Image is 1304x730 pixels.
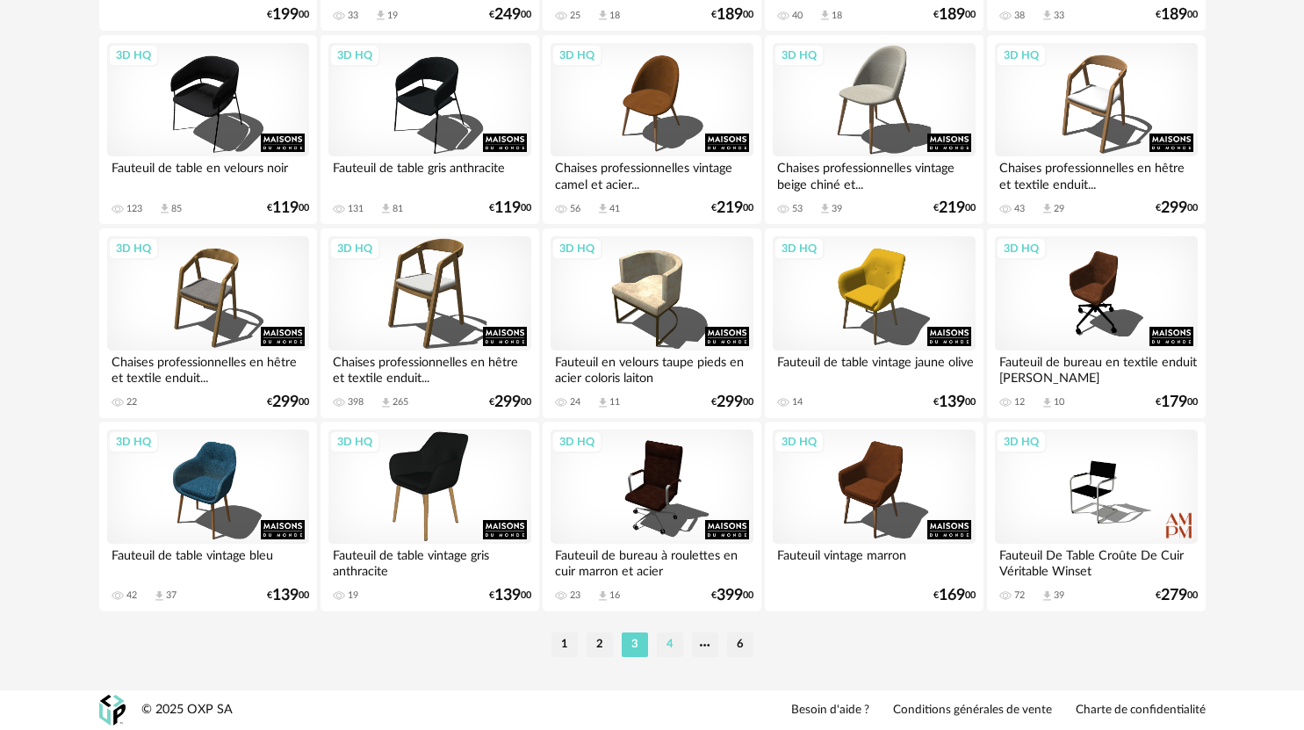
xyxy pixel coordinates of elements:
div: Fauteuil de table vintage gris anthracite [328,544,530,579]
div: € 00 [933,589,976,602]
div: € 00 [1156,202,1198,214]
div: 11 [609,396,620,408]
div: 3D HQ [551,237,602,260]
div: Chaises professionnelles en hêtre et textile enduit... [107,351,309,386]
span: Download icon [1041,589,1054,603]
div: 19 [387,10,398,22]
a: 3D HQ Fauteuil de table vintage gris anthracite 19 €13900 [321,422,538,611]
div: 22 [126,396,137,408]
div: 123 [126,203,142,215]
a: 3D HQ Fauteuil de bureau en textile enduit [PERSON_NAME] 12 Download icon 10 €17900 [987,228,1205,418]
div: 33 [348,10,358,22]
div: 56 [570,203,580,215]
div: € 00 [267,396,309,408]
span: 119 [272,202,299,214]
div: 41 [609,203,620,215]
span: 189 [1161,9,1187,21]
span: Download icon [1041,202,1054,215]
a: 3D HQ Fauteuil vintage marron €16900 [765,422,983,611]
a: 3D HQ Chaises professionnelles en hêtre et textile enduit... 22 €29900 [99,228,317,418]
li: 2 [587,632,613,657]
div: 24 [570,396,580,408]
div: 81 [393,203,403,215]
a: 3D HQ Chaises professionnelles en hêtre et textile enduit... 43 Download icon 29 €29900 [987,35,1205,225]
span: Download icon [374,9,387,22]
div: 3D HQ [329,430,380,453]
div: © 2025 OXP SA [141,702,233,719]
span: 299 [494,396,521,408]
a: 3D HQ Chaises professionnelles vintage beige chiné et... 53 Download icon 39 €21900 [765,35,983,225]
div: 3D HQ [108,237,159,260]
a: 3D HQ Fauteuil de table gris anthracite 131 Download icon 81 €11900 [321,35,538,225]
div: € 00 [267,202,309,214]
div: 43 [1014,203,1025,215]
span: Download icon [379,202,393,215]
div: € 00 [1156,396,1198,408]
span: 199 [272,9,299,21]
div: 10 [1054,396,1064,408]
div: 18 [609,10,620,22]
div: Fauteuil de table vintage jaune olive [773,351,975,386]
span: 139 [494,589,521,602]
div: € 00 [489,202,531,214]
div: € 00 [711,589,753,602]
div: 40 [792,10,803,22]
span: 119 [494,202,521,214]
div: Fauteuil de bureau en textile enduit [PERSON_NAME] [995,351,1197,386]
div: € 00 [933,396,976,408]
div: 3D HQ [108,430,159,453]
div: Fauteuil De Table Croûte De Cuir Véritable Winset [995,544,1197,579]
div: 85 [171,203,182,215]
span: Download icon [1041,396,1054,409]
div: 23 [570,589,580,602]
div: € 00 [1156,589,1198,602]
div: € 00 [933,9,976,21]
a: 3D HQ Fauteuil de table vintage bleu 42 Download icon 37 €13900 [99,422,317,611]
span: Download icon [596,396,609,409]
span: 179 [1161,396,1187,408]
div: € 00 [711,202,753,214]
span: Download icon [153,589,166,603]
div: 29 [1054,203,1064,215]
div: 3D HQ [108,44,159,67]
span: Download icon [596,589,609,603]
div: Fauteuil de bureau à roulettes en cuir marron et acier [551,544,753,579]
div: Fauteuil de table gris anthracite [328,156,530,192]
a: Besoin d'aide ? [791,703,869,719]
a: 3D HQ Fauteuil de table vintage jaune olive 14 €13900 [765,228,983,418]
div: Fauteuil en velours taupe pieds en acier coloris laiton [551,351,753,386]
a: 3D HQ Fauteuil de table en velours noir 123 Download icon 85 €11900 [99,35,317,225]
li: 3 [622,632,648,657]
div: Chaises professionnelles en hêtre et textile enduit... [328,351,530,386]
div: 3D HQ [996,237,1047,260]
div: 33 [1054,10,1064,22]
div: € 00 [711,396,753,408]
img: OXP [99,695,126,726]
div: 18 [832,10,842,22]
div: 72 [1014,589,1025,602]
div: Chaises professionnelles vintage camel et acier... [551,156,753,192]
div: 265 [393,396,408,408]
span: Download icon [158,202,171,215]
div: € 00 [489,9,531,21]
div: € 00 [267,9,309,21]
div: 3D HQ [551,430,602,453]
div: 3D HQ [996,430,1047,453]
div: 3D HQ [329,237,380,260]
span: 219 [939,202,965,214]
span: 399 [717,589,743,602]
a: 3D HQ Fauteuil de bureau à roulettes en cuir marron et acier 23 Download icon 16 €39900 [543,422,760,611]
span: Download icon [818,9,832,22]
div: 42 [126,589,137,602]
div: 3D HQ [329,44,380,67]
div: 14 [792,396,803,408]
div: 3D HQ [774,430,825,453]
div: 12 [1014,396,1025,408]
div: € 00 [489,589,531,602]
span: 189 [939,9,965,21]
span: 279 [1161,589,1187,602]
a: 3D HQ Fauteuil en velours taupe pieds en acier coloris laiton 24 Download icon 11 €29900 [543,228,760,418]
span: 189 [717,9,743,21]
div: € 00 [489,396,531,408]
span: Download icon [379,396,393,409]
